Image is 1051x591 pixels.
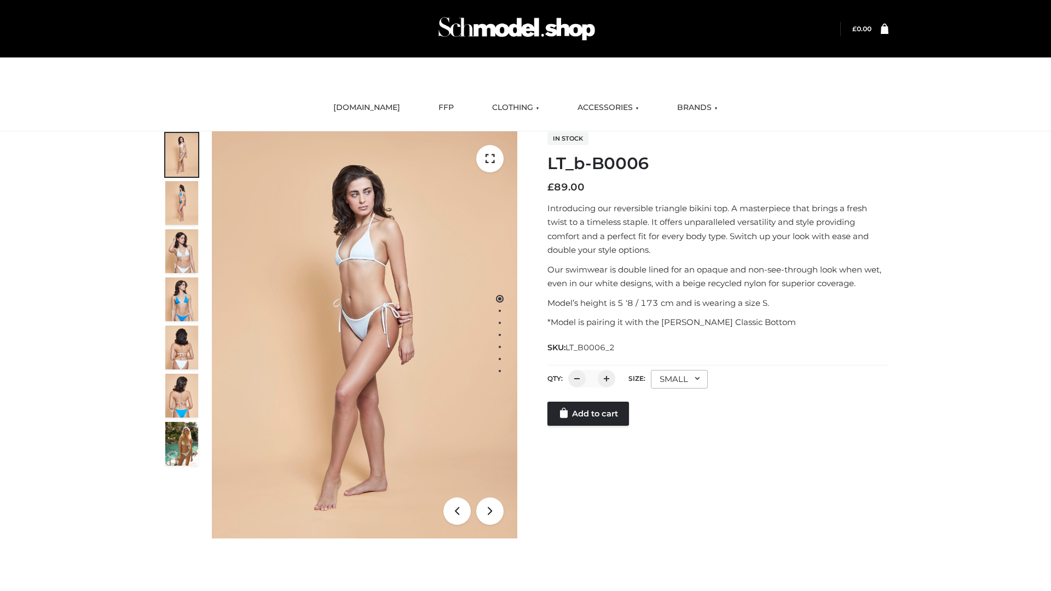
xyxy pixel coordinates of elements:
[547,132,588,145] span: In stock
[547,296,888,310] p: Model’s height is 5 ‘8 / 173 cm and is wearing a size S.
[569,96,647,120] a: ACCESSORIES
[165,181,198,225] img: ArielClassicBikiniTop_CloudNine_AzureSky_OW114ECO_2-scaled.jpg
[547,201,888,257] p: Introducing our reversible triangle bikini top. A masterpiece that brings a fresh twist to a time...
[165,326,198,369] img: ArielClassicBikiniTop_CloudNine_AzureSky_OW114ECO_7-scaled.jpg
[165,277,198,321] img: ArielClassicBikiniTop_CloudNine_AzureSky_OW114ECO_4-scaled.jpg
[165,133,198,177] img: ArielClassicBikiniTop_CloudNine_AzureSky_OW114ECO_1-scaled.jpg
[484,96,547,120] a: CLOTHING
[547,181,585,193] bdi: 89.00
[430,96,462,120] a: FFP
[325,96,408,120] a: [DOMAIN_NAME]
[212,131,517,538] img: LT_b-B0006
[165,229,198,273] img: ArielClassicBikiniTop_CloudNine_AzureSky_OW114ECO_3-scaled.jpg
[852,25,857,33] span: £
[852,25,871,33] bdi: 0.00
[852,25,871,33] a: £0.00
[547,181,554,193] span: £
[669,96,726,120] a: BRANDS
[547,154,888,173] h1: LT_b-B0006
[628,374,645,383] label: Size:
[547,315,888,329] p: *Model is pairing it with the [PERSON_NAME] Classic Bottom
[547,374,563,383] label: QTY:
[565,343,615,352] span: LT_B0006_2
[651,370,708,389] div: SMALL
[547,263,888,291] p: Our swimwear is double lined for an opaque and non-see-through look when wet, even in our white d...
[547,341,616,354] span: SKU:
[547,402,629,426] a: Add to cart
[435,7,599,50] img: Schmodel Admin 964
[165,422,198,466] img: Arieltop_CloudNine_AzureSky2.jpg
[165,374,198,418] img: ArielClassicBikiniTop_CloudNine_AzureSky_OW114ECO_8-scaled.jpg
